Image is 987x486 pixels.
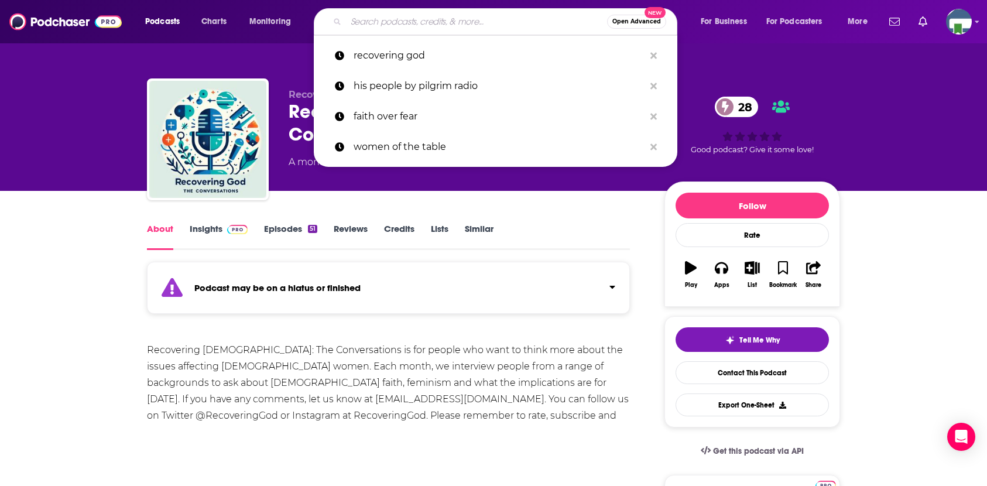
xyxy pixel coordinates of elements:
a: women of the table [314,132,677,162]
button: Open AdvancedNew [607,15,666,29]
a: Contact This Podcast [676,361,829,384]
div: Apps [714,282,729,289]
a: Lists [431,223,448,250]
a: Get this podcast via API [691,437,813,466]
img: Podchaser Pro [227,225,248,234]
button: open menu [241,12,306,31]
img: User Profile [946,9,972,35]
button: open menu [759,12,839,31]
img: tell me why sparkle [725,336,735,345]
div: 28Good podcast? Give it some love! [664,89,840,162]
span: Get this podcast via API [713,446,804,456]
span: New [645,7,666,18]
input: Search podcasts, credits, & more... [346,12,607,31]
span: More [848,13,868,30]
span: Charts [201,13,227,30]
button: Play [676,254,706,296]
div: Open Intercom Messenger [947,423,975,451]
a: Show notifications dropdown [885,12,904,32]
div: Bookmark [769,282,797,289]
a: Credits [384,223,414,250]
span: Podcasts [145,13,180,30]
a: 28 [715,97,758,117]
a: Episodes51 [264,223,317,250]
a: Show notifications dropdown [914,12,932,32]
button: Export One-Sheet [676,393,829,416]
button: open menu [693,12,762,31]
span: For Business [701,13,747,30]
a: recovering god [314,40,677,71]
span: Tell Me Why [739,336,780,345]
a: Similar [465,223,493,250]
button: tell me why sparkleTell Me Why [676,327,829,352]
p: recovering god [354,40,645,71]
section: Click to expand status details [147,269,630,314]
div: 51 [308,225,317,233]
a: Charts [194,12,234,31]
button: Bookmark [767,254,798,296]
a: About [147,223,173,250]
div: Search podcasts, credits, & more... [325,8,688,35]
div: Rate [676,223,829,247]
span: Monitoring [249,13,291,30]
span: Logged in as KCMedia [946,9,972,35]
a: Reviews [334,223,368,250]
button: Follow [676,193,829,218]
span: For Podcasters [766,13,822,30]
button: Share [798,254,829,296]
img: Podchaser - Follow, Share and Rate Podcasts [9,11,122,33]
div: Recovering [DEMOGRAPHIC_DATA]: The Conversations is for people who want to think more about the i... [147,342,630,440]
button: Show profile menu [946,9,972,35]
p: women of the table [354,132,645,162]
p: his people by pilgrim radio [354,71,645,101]
span: Open Advanced [612,19,661,25]
img: Recovering God: The Conversations [149,81,266,198]
a: faith over fear [314,101,677,132]
button: open menu [839,12,882,31]
a: InsightsPodchaser Pro [190,223,248,250]
button: Apps [706,254,736,296]
span: Good podcast? Give it some love! [691,145,814,154]
span: Recovering [DEMOGRAPHIC_DATA] Podcast [289,89,505,100]
strong: Podcast may be on a hiatus or finished [194,282,361,293]
button: open menu [137,12,195,31]
p: faith over fear [354,101,645,132]
button: List [737,254,767,296]
div: Play [685,282,697,289]
a: his people by pilgrim radio [314,71,677,101]
div: Share [806,282,821,289]
span: 28 [726,97,758,117]
div: List [748,282,757,289]
div: A monthly podcast [289,155,602,169]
